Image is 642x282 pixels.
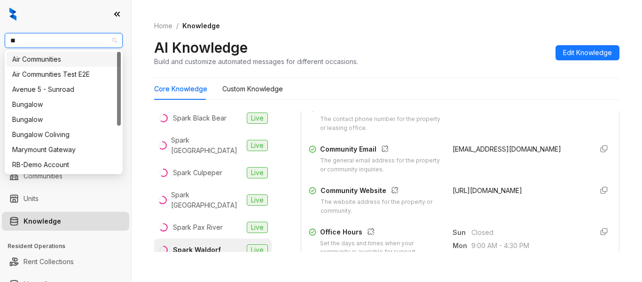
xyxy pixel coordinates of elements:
[2,126,129,145] li: Collections
[12,84,115,95] div: Avenue 5 - Sunroad
[471,227,585,238] span: Closed
[471,241,585,251] span: 9:00 AM - 4:30 PM
[2,167,129,185] li: Communities
[2,252,129,271] li: Rent Collections
[2,63,129,82] li: Leads
[453,145,561,153] span: [EMAIL_ADDRESS][DOMAIN_NAME]
[23,212,61,231] a: Knowledge
[7,82,121,97] div: Avenue 5 - Sunroad
[321,185,441,198] div: Community Website
[320,227,441,239] div: Office Hours
[320,156,441,174] div: The general email address for the property or community inquiries.
[563,48,612,58] span: Edit Knowledge
[7,157,121,172] div: RB-Demo Account
[154,84,207,94] div: Core Knowledge
[171,190,243,210] div: Spark [GEOGRAPHIC_DATA]
[173,113,227,123] div: Spark Black Bear
[154,39,248,56] h2: AI Knowledge
[453,227,471,238] span: Sun
[247,222,268,233] span: Live
[173,245,221,255] div: Spark Waldorf
[2,104,129,122] li: Leasing
[556,45,619,60] button: Edit Knowledge
[12,160,115,170] div: RB-Demo Account
[12,114,115,125] div: Bungalow
[2,189,129,208] li: Units
[7,67,121,82] div: Air Communities Test E2E
[12,145,115,155] div: Marymount Gateway
[247,167,268,178] span: Live
[171,135,243,156] div: Spark [GEOGRAPHIC_DATA]
[320,239,441,257] div: Set the days and times when your community is available for support
[247,194,268,206] span: Live
[23,252,74,271] a: Rent Collections
[222,84,283,94] div: Custom Knowledge
[453,186,522,194] span: [URL][DOMAIN_NAME]
[453,241,471,251] span: Mon
[12,69,115,80] div: Air Communities Test E2E
[12,99,115,110] div: Bungalow
[7,142,121,157] div: Marymount Gateway
[320,115,441,133] div: The contact phone number for the property or leasing office.
[23,189,39,208] a: Units
[247,113,268,124] span: Live
[7,52,121,67] div: Air Communities
[182,22,220,30] span: Knowledge
[12,54,115,64] div: Air Communities
[7,127,121,142] div: Bungalow Coliving
[321,198,441,216] div: The website address for the property or community.
[23,167,63,185] a: Communities
[154,56,358,66] div: Build and customize automated messages for different occasions.
[12,129,115,140] div: Bungalow Coliving
[320,144,441,156] div: Community Email
[247,244,268,256] span: Live
[173,168,222,178] div: Spark Culpeper
[2,212,129,231] li: Knowledge
[176,21,179,31] li: /
[7,97,121,112] div: Bungalow
[247,140,268,151] span: Live
[8,242,131,250] h3: Resident Operations
[152,21,174,31] a: Home
[7,112,121,127] div: Bungalow
[9,8,16,21] img: logo
[173,222,223,233] div: Spark Pax River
